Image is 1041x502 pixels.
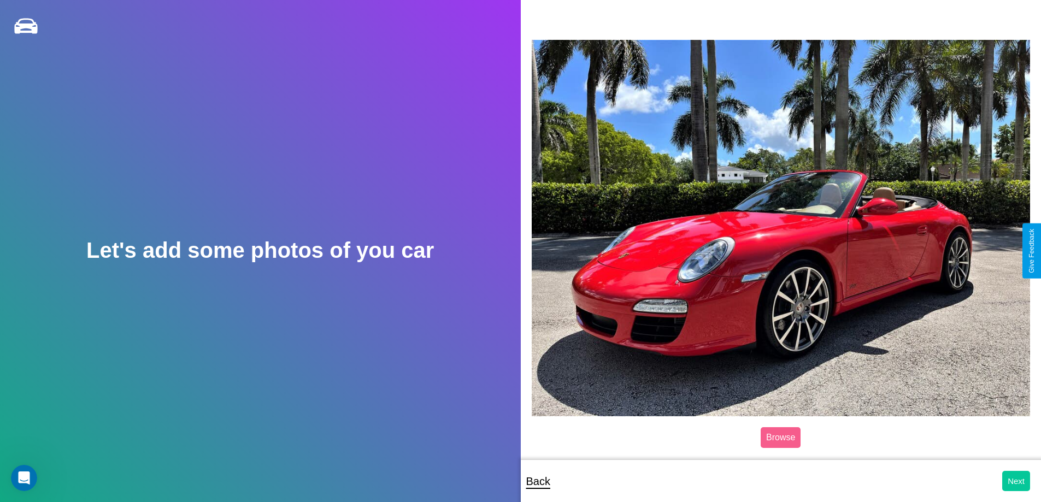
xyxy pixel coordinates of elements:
[1002,471,1030,491] button: Next
[86,238,434,263] h2: Let's add some photos of you car
[11,465,37,491] iframe: Intercom live chat
[526,471,550,491] p: Back
[761,427,801,448] label: Browse
[532,40,1031,416] img: posted
[1028,229,1036,273] div: Give Feedback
